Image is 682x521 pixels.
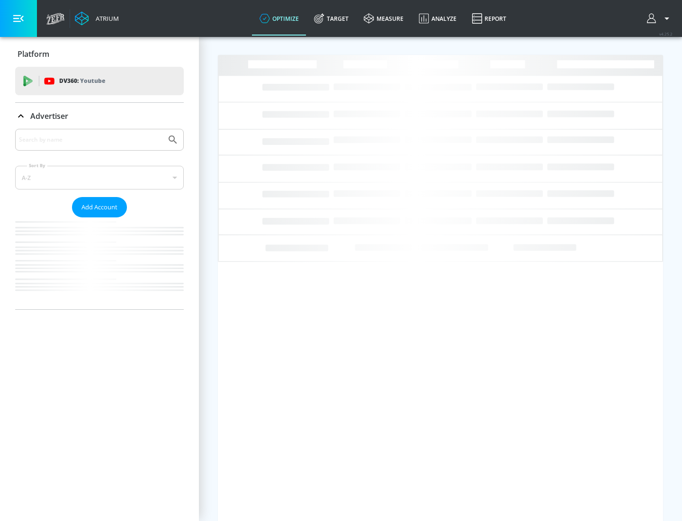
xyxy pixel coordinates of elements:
a: Report [464,1,514,36]
span: Add Account [81,202,117,213]
p: Advertiser [30,111,68,121]
nav: list of Advertiser [15,217,184,309]
div: Advertiser [15,103,184,129]
div: DV360: Youtube [15,67,184,95]
p: Platform [18,49,49,59]
p: DV360: [59,76,105,86]
input: Search by name [19,134,162,146]
div: A-Z [15,166,184,189]
span: v 4.25.2 [659,31,673,36]
div: Platform [15,41,184,67]
p: Youtube [80,76,105,86]
label: Sort By [27,162,47,169]
a: measure [356,1,411,36]
a: Target [306,1,356,36]
button: Add Account [72,197,127,217]
a: Atrium [75,11,119,26]
a: optimize [252,1,306,36]
div: Advertiser [15,129,184,309]
a: Analyze [411,1,464,36]
div: Atrium [92,14,119,23]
